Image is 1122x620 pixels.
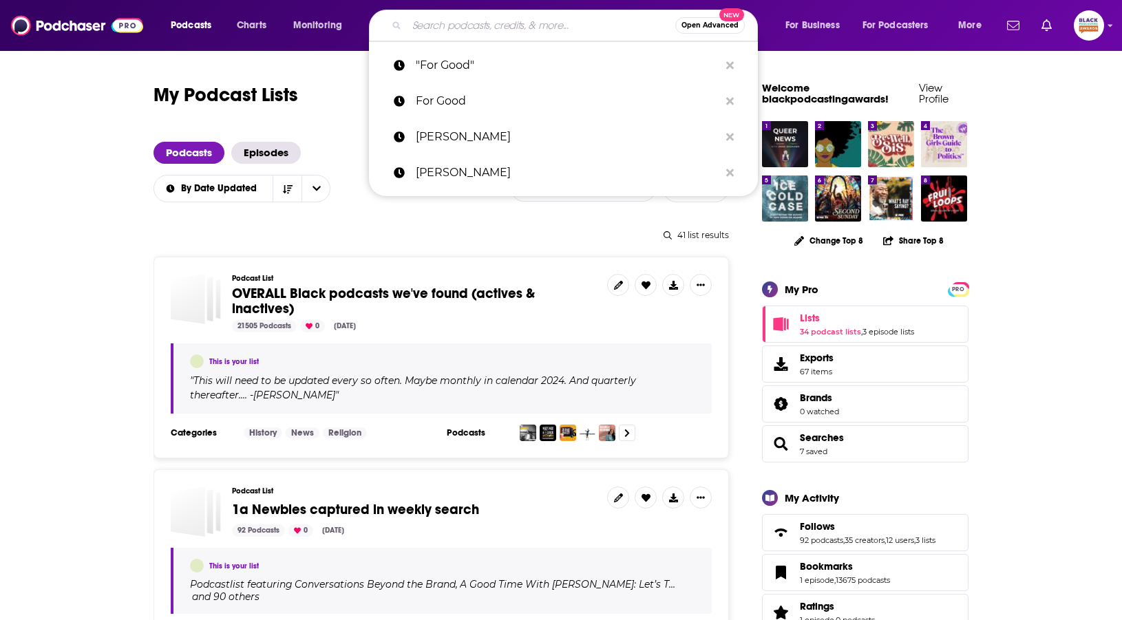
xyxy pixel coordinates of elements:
img: Second Sunday [815,175,861,222]
span: Brands [800,392,832,404]
img: The HomeTeam Podcast [579,425,595,441]
div: [DATE] [328,320,361,332]
img: User Profile [1074,10,1104,41]
a: This is your list [209,562,259,570]
button: open menu [854,14,949,36]
img: Healing & Becoming [599,425,615,441]
a: 3 lists [915,535,935,545]
img: Podchaser - Follow, Share and Rate Podcasts [11,12,143,39]
button: Show More Button [690,274,712,296]
span: Searches [800,431,844,444]
a: For Good [369,83,758,119]
button: open menu [776,14,857,36]
span: Ratings [800,600,834,612]
a: What's Ray Saying? [868,175,914,222]
h1: My Podcast Lists [154,83,298,109]
button: open menu [154,184,273,193]
span: , [834,575,836,585]
a: Bookmarks [800,560,890,573]
span: For Podcasters [862,16,929,35]
h3: Podcast List [232,487,596,495]
h3: Podcast List [232,274,596,283]
a: blackpodcastingawards [190,354,204,368]
a: Lists [800,312,914,324]
div: 0 [300,320,325,332]
h4: Conversations Beyond the Brand [295,579,456,590]
img: Be Well Sis: The Podcast [868,121,914,167]
a: 12 users [886,535,914,545]
span: Exports [800,352,834,364]
span: Bookmarks [762,554,968,591]
a: Ratings [800,600,875,612]
div: 41 list results [154,230,729,240]
span: This will need to be updated every so often. Maybe monthly in calendar 2024. And quarterly therea... [190,374,636,401]
span: , [456,578,458,590]
a: Exports [762,345,968,383]
a: Podcasts [154,142,224,164]
a: Brands [800,392,839,404]
a: 1a Newbies captured in weekly search [232,502,479,517]
h3: Categories [171,427,233,438]
p: Alex Minor [416,155,719,191]
a: Brands [767,394,794,414]
img: Ice Cold Case [762,175,808,222]
button: open menu [284,14,360,36]
a: 1 episode [800,575,834,585]
a: 92 podcasts [800,535,843,545]
a: This is your list [209,357,259,366]
span: Charts [237,16,266,35]
a: Follows [800,520,935,533]
div: My Activity [785,491,839,504]
div: Podcast list featuring [190,578,695,603]
span: Episodes [231,142,301,164]
img: Who's Who In Black Hollywood with Adell Henderson [540,425,556,441]
div: 0 [288,524,313,537]
span: OVERALL Black podcasts we've found (actives & inactives) [232,285,535,317]
span: , [861,327,862,336]
a: [PERSON_NAME] [369,155,758,191]
span: New [719,8,744,21]
span: Lists [762,306,968,343]
a: Religion [323,427,367,438]
a: View Profile [919,81,949,105]
a: 3 episode lists [862,327,914,336]
button: Show More Button [690,487,712,509]
a: Bookmarks [767,563,794,582]
p: Danica Dow [416,119,719,155]
span: For Business [785,16,840,35]
span: Exports [767,354,794,374]
img: The Brown Girls Guide to Politics [921,121,967,167]
a: 1a Newbies captured in weekly search [171,487,221,537]
h4: A Good Time With [PERSON_NAME]: Let’s T… [460,579,675,590]
button: Open AdvancedNew [675,17,745,34]
div: 21505 Podcasts [232,320,297,332]
h3: Podcasts [447,427,509,438]
button: Share Top 8 [882,227,944,254]
p: "For Good" [416,47,719,83]
div: Search podcasts, credits, & more... [382,10,771,41]
img: Stitch Please [815,121,861,167]
div: 92 Podcasts [232,524,285,537]
span: More [958,16,982,35]
button: open menu [949,14,999,36]
a: Follows [767,523,794,542]
p: For Good [416,83,719,119]
span: Monitoring [293,16,342,35]
img: Fruitloops: Serial Killers of Color [921,175,967,222]
h2: Choose List sort [154,175,330,202]
span: By Date Updated [181,184,262,193]
a: A Good Time With [PERSON_NAME]: Let’s T… [458,579,675,590]
img: Queer News [762,121,808,167]
span: 1a Newbies captured in weekly search [232,501,479,518]
a: Searches [767,434,794,453]
input: Search podcasts, credits, & more... [407,14,675,36]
